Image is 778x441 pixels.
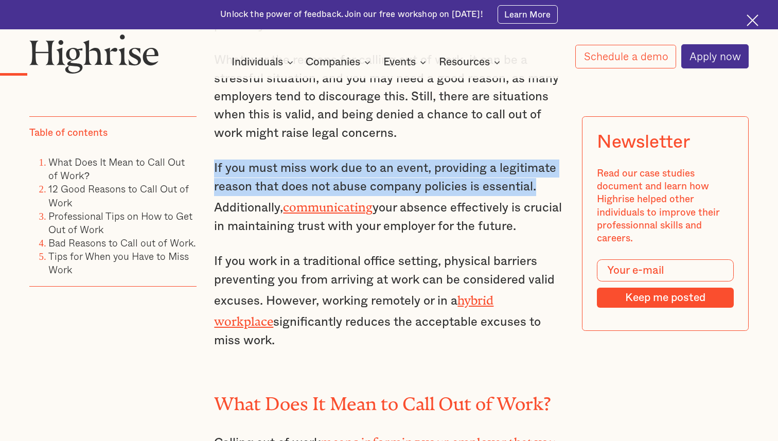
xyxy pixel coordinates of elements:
a: communicating [283,200,373,208]
div: Companies [306,56,360,68]
img: Cross icon [747,14,758,26]
div: Events [383,56,429,68]
div: Individuals [232,56,283,68]
a: Schedule a demo [575,45,676,68]
img: Highrise logo [29,34,160,73]
a: Tips for When you Have to Miss Work [48,249,189,277]
input: Your e-mail [597,260,734,282]
a: Professional Tips on How to Get Out of Work [48,208,192,237]
p: Whatever the reasons for calling out of work, it can be a stressful situation, and you may need a... [214,51,563,143]
form: Modal Form [597,260,734,308]
div: Table of contents [29,127,108,140]
a: Bad Reasons to Call out of Work. [48,235,196,250]
div: Unlock the power of feedback. Join our free workshop on [DATE]! [220,9,483,20]
input: Keep me posted [597,288,734,308]
div: Resources [439,56,490,68]
p: If you work in a traditional office setting, physical barriers preventing you from arriving at wo... [214,253,563,350]
a: 12 Good Reasons to Call Out of Work [48,182,189,210]
p: If you must miss work due to an event, providing a legitimate reason that does not abuse company ... [214,160,563,236]
a: Apply now [681,44,749,68]
div: Newsletter [597,132,689,153]
div: Companies [306,56,374,68]
h2: What Does It Mean to Call Out of Work? [214,389,563,410]
div: Individuals [232,56,296,68]
div: Resources [439,56,503,68]
a: Learn More [498,5,558,24]
div: Events [383,56,416,68]
div: Read our case studies document and learn how Highrise helped other individuals to improve their p... [597,168,734,245]
a: What Does It Mean to Call Out of Work? [48,155,185,183]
